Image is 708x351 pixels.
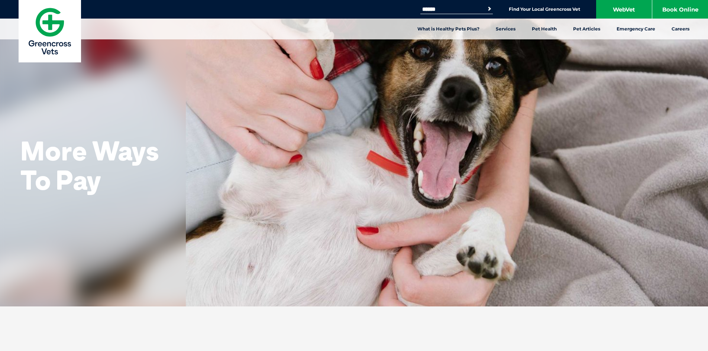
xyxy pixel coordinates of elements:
[20,136,165,195] h2: More Ways To Pay
[608,19,663,39] a: Emergency Care
[663,19,698,39] a: Careers
[409,19,488,39] a: What is Healthy Pets Plus?
[565,19,608,39] a: Pet Articles
[488,19,524,39] a: Services
[486,5,493,13] button: Search
[524,19,565,39] a: Pet Health
[509,6,580,12] a: Find Your Local Greencross Vet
